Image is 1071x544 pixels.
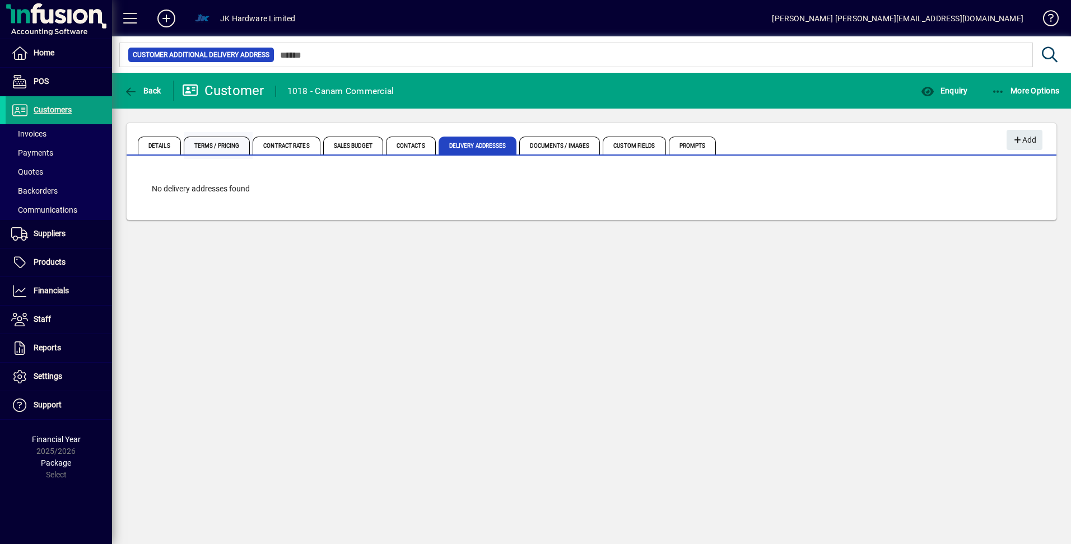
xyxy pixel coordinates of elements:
[991,86,1060,95] span: More Options
[921,86,967,95] span: Enquiry
[184,137,250,154] span: Terms / Pricing
[669,137,716,154] span: Prompts
[133,49,269,60] span: Customer Additional Delivery Address
[220,10,295,27] div: JK Hardware Limited
[323,137,383,154] span: Sales Budget
[519,137,600,154] span: Documents / Images
[34,400,62,409] span: Support
[11,205,77,214] span: Communications
[34,343,61,352] span: Reports
[386,137,436,154] span: Contacts
[1035,2,1057,39] a: Knowledge Base
[6,277,112,305] a: Financials
[439,137,517,154] span: Delivery Addresses
[6,391,112,419] a: Support
[11,148,53,157] span: Payments
[11,186,58,195] span: Backorders
[6,181,112,200] a: Backorders
[34,48,54,57] span: Home
[6,200,112,219] a: Communications
[6,220,112,248] a: Suppliers
[6,124,112,143] a: Invoices
[918,81,970,101] button: Enquiry
[112,81,174,101] app-page-header-button: Back
[184,8,220,29] button: Profile
[6,248,112,276] a: Products
[6,68,112,96] a: POS
[34,77,49,86] span: POS
[148,8,184,29] button: Add
[6,363,112,391] a: Settings
[11,129,46,138] span: Invoices
[138,137,181,154] span: Details
[603,137,665,154] span: Custom Fields
[124,86,161,95] span: Back
[6,39,112,67] a: Home
[989,81,1063,101] button: More Options
[1007,130,1042,150] button: Add
[11,167,43,176] span: Quotes
[32,435,81,444] span: Financial Year
[6,143,112,162] a: Payments
[6,334,112,362] a: Reports
[253,137,320,154] span: Contract Rates
[34,257,66,266] span: Products
[772,10,1023,27] div: [PERSON_NAME] [PERSON_NAME][EMAIL_ADDRESS][DOMAIN_NAME]
[121,81,164,101] button: Back
[41,458,71,467] span: Package
[34,315,51,323] span: Staff
[1012,131,1036,149] span: Add
[34,229,66,238] span: Suppliers
[141,172,1042,206] div: No delivery addresses found
[182,82,264,100] div: Customer
[34,105,72,114] span: Customers
[287,82,394,100] div: 1018 - Canam Commercial
[6,306,112,334] a: Staff
[6,162,112,181] a: Quotes
[34,286,69,295] span: Financials
[34,372,62,381] span: Settings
